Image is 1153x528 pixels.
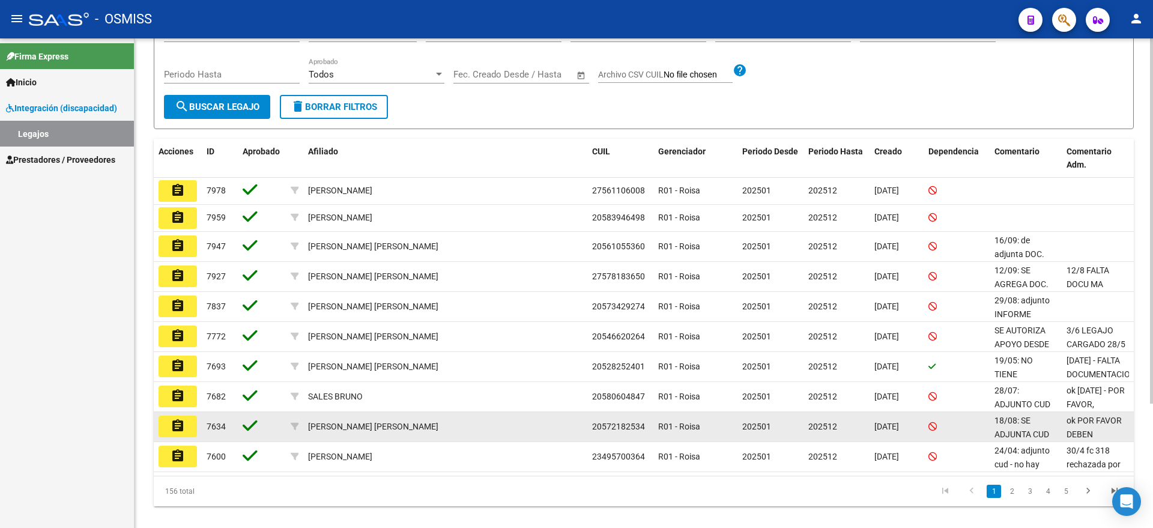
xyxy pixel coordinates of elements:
[171,299,185,313] mat-icon: assignment
[10,11,24,26] mat-icon: menu
[592,392,645,401] span: 20580604847
[592,362,645,371] span: 20528252401
[733,63,747,77] mat-icon: help
[808,272,837,281] span: 202512
[658,147,706,156] span: Gerenciador
[309,69,334,80] span: Todos
[994,147,1040,156] span: Comentario
[742,186,771,195] span: 202501
[592,241,645,251] span: 20561055360
[990,139,1062,178] datatable-header-cell: Comentario
[171,449,185,463] mat-icon: assignment
[592,186,645,195] span: 27561106008
[592,422,645,431] span: 20572182534
[742,241,771,251] span: 202501
[308,211,372,225] div: [PERSON_NAME]
[308,147,338,156] span: Afiliado
[658,422,700,431] span: R01 - Roisa
[994,326,1049,390] span: SE AUTORIZA APOYO DESDE MARZO, Y TERAPIAS DESDE ABRIL .
[6,102,117,115] span: Integración (discapacidad)
[175,99,189,114] mat-icon: search
[994,296,1050,442] span: 29/08: adjunto INFORME EQUIPO con la nueva prestación: APOYO 11/08: SE ADJUNTA DOC. APOYO 11/08: ...
[202,139,238,178] datatable-header-cell: ID
[808,422,837,431] span: 202512
[1067,266,1109,289] span: 12/8 FALTA DOCU MA
[874,332,899,341] span: [DATE]
[308,360,438,374] div: [PERSON_NAME] [PERSON_NAME]
[994,266,1050,357] span: 12/09: SE AGREGA DOC. NUEVA APOYO 18/08: POR EL MOMENTO no va a estar realizanda MA.
[985,481,1003,502] li: page 1
[658,332,700,341] span: R01 - Roisa
[1005,485,1019,498] a: 2
[175,102,259,112] span: Buscar Legajo
[742,422,771,431] span: 202501
[207,302,226,311] span: 7837
[987,485,1001,498] a: 1
[874,147,902,156] span: Creado
[1067,356,1136,393] span: 9/05/2025 - FALTA DOCUMENTACION DE PSI Y PSP.
[874,422,899,431] span: [DATE]
[1067,326,1127,445] span: 3/6 LEGAJO CARGADO 28/5 CON FACTURACION ABRIL!! NOMBRAR TODOS LOS DOCUMENTOS QUE SE SUBEN!!
[453,69,502,80] input: Fecha inicio
[308,300,438,314] div: [PERSON_NAME] [PERSON_NAME]
[592,332,645,341] span: 20546620264
[742,302,771,311] span: 202501
[207,422,226,431] span: 7634
[742,213,771,222] span: 202501
[658,186,700,195] span: R01 - Roisa
[207,272,226,281] span: 7927
[238,139,286,178] datatable-header-cell: Aprobado
[803,139,870,178] datatable-header-cell: Periodo Hasta
[587,139,653,178] datatable-header-cell: CUIL
[207,147,214,156] span: ID
[171,238,185,253] mat-icon: assignment
[742,272,771,281] span: 202501
[808,362,837,371] span: 202512
[592,302,645,311] span: 20573429274
[742,147,798,156] span: Periodo Desde
[1112,487,1141,516] div: Open Intercom Messenger
[1059,485,1073,498] a: 5
[664,70,733,80] input: Archivo CSV CUIL
[994,235,1056,464] span: 16/09: de adjunta DOC. MAESTRA DE APOYO. NUEVA. (MOD. APOYO AL FINAL NO ESTUVO REALIZANDO PORQUE ...
[658,452,700,461] span: R01 - Roisa
[308,240,438,253] div: [PERSON_NAME] [PERSON_NAME]
[6,50,68,63] span: Firma Express
[874,241,899,251] span: [DATE]
[598,70,664,79] span: Archivo CSV CUIL
[742,452,771,461] span: 202501
[808,392,837,401] span: 202512
[291,102,377,112] span: Borrar Filtros
[1023,485,1037,498] a: 3
[1077,485,1100,498] a: go to next page
[207,392,226,401] span: 7682
[6,76,37,89] span: Inicio
[874,362,899,371] span: [DATE]
[171,359,185,373] mat-icon: assignment
[171,269,185,283] mat-icon: assignment
[874,392,899,401] span: [DATE]
[874,302,899,311] span: [DATE]
[742,362,771,371] span: 202501
[154,476,348,506] div: 156 total
[308,330,438,344] div: [PERSON_NAME] [PERSON_NAME]
[874,272,899,281] span: [DATE]
[207,241,226,251] span: 7947
[308,390,363,404] div: SALES BRUNO
[164,95,270,119] button: Buscar Legajo
[243,147,280,156] span: Aprobado
[874,186,899,195] span: [DATE]
[808,241,837,251] span: 202512
[207,362,226,371] span: 7693
[95,6,152,32] span: - OSMISS
[159,147,193,156] span: Acciones
[960,485,983,498] a: go to previous page
[1067,147,1112,170] span: Comentario Adm.
[308,270,438,284] div: [PERSON_NAME] [PERSON_NAME]
[154,139,202,178] datatable-header-cell: Acciones
[1039,481,1057,502] li: page 4
[1057,481,1075,502] li: page 5
[592,147,610,156] span: CUIL
[924,139,990,178] datatable-header-cell: Dependencia
[808,147,863,156] span: Periodo Hasta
